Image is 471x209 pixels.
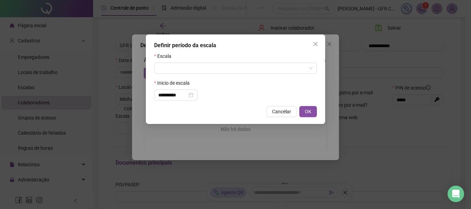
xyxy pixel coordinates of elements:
[313,41,318,47] span: close
[267,106,297,117] button: Cancelar
[154,52,176,60] label: Escala
[154,41,317,50] div: Definir período da escala
[310,39,321,50] button: Close
[448,186,464,202] div: Open Intercom Messenger
[299,106,317,117] button: OK
[272,108,291,115] span: Cancelar
[154,79,194,87] label: Inicio de escala
[305,108,311,115] span: OK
